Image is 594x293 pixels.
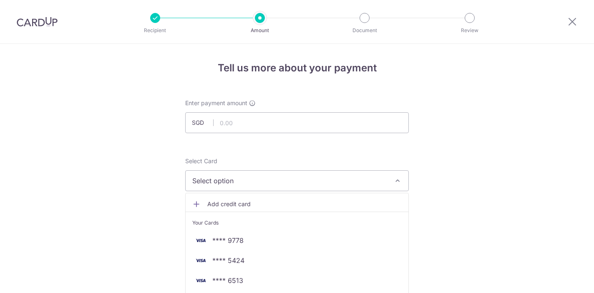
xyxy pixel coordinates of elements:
span: Select option [192,176,387,186]
iframe: Opens a widget where you can find more information [540,268,586,289]
input: 0.00 [185,112,409,133]
img: VISA [192,275,209,285]
a: Add credit card [186,197,408,212]
p: Amount [229,26,291,35]
p: Review [439,26,501,35]
span: translation missing: en.payables.payment_networks.credit_card.summary.labels.select_card [185,157,217,164]
span: Your Cards [192,219,219,227]
img: VISA [192,235,209,245]
button: Select option [185,170,409,191]
p: Document [334,26,395,35]
img: CardUp [17,17,58,27]
h4: Tell us more about your payment [185,61,409,76]
span: Enter payment amount [185,99,247,107]
img: VISA [192,255,209,265]
span: Add credit card [207,200,402,208]
p: Recipient [124,26,186,35]
span: SGD [192,119,214,127]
